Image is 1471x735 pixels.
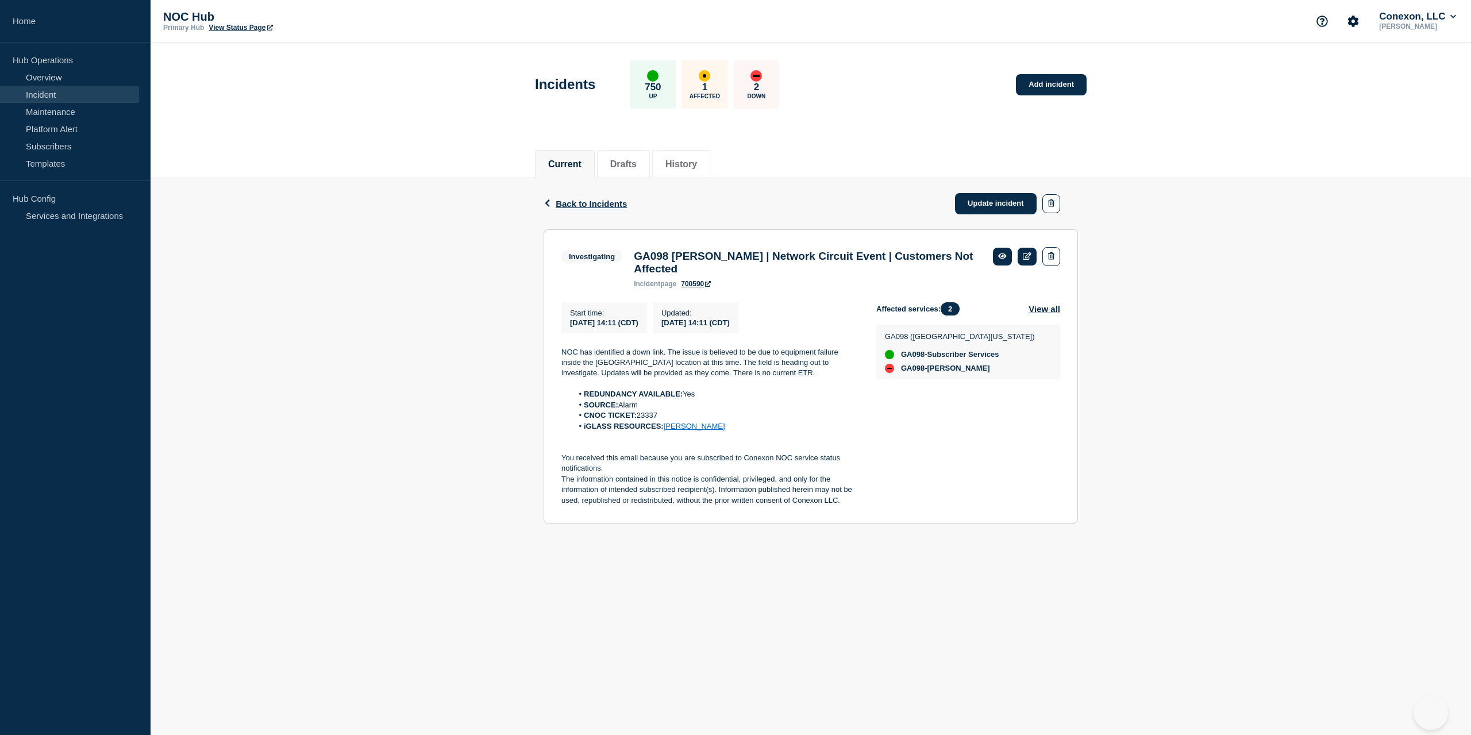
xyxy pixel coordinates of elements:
p: Affected [690,93,720,99]
button: Conexon, LLC [1377,11,1458,22]
strong: SOURCE: [584,401,618,409]
span: incident [634,280,660,288]
a: Add incident [1016,74,1087,95]
p: page [634,280,676,288]
p: NOC Hub [163,10,393,24]
a: View Status Page [209,24,272,32]
button: Current [548,159,582,170]
span: Back to Incidents [556,199,627,209]
p: Start time : [570,309,638,317]
p: 750 [645,82,661,93]
li: Alarm [573,400,858,410]
li: 23337 [573,410,858,421]
strong: iGLASS RESOURCES: [584,422,664,430]
p: Primary Hub [163,24,204,32]
div: down [885,364,894,373]
a: [PERSON_NAME] [664,422,725,430]
span: Affected services: [876,302,965,315]
button: Drafts [610,159,637,170]
button: View all [1029,302,1060,315]
span: [DATE] 14:11 (CDT) [570,318,638,327]
span: 2 [941,302,960,315]
button: Back to Incidents [544,199,627,209]
span: Investigating [561,250,622,263]
div: up [647,70,659,82]
strong: REDUNDANCY AVAILABLE: [584,390,683,398]
p: Updated : [661,309,730,317]
a: Update incident [955,193,1037,214]
p: 2 [754,82,759,93]
p: 1 [702,82,707,93]
h3: GA098 [PERSON_NAME] | Network Circuit Event | Customers Not Affected [634,250,981,275]
p: Up [649,93,657,99]
div: up [885,350,894,359]
p: GA098 ([GEOGRAPHIC_DATA][US_STATE]) [885,332,1035,341]
strong: CNOC TICKET: [584,411,637,420]
div: affected [699,70,710,82]
button: History [665,159,697,170]
li: Yes [573,389,858,399]
p: You received this email because you are subscribed to Conexon NOC service status notifications. [561,453,858,474]
button: Support [1310,9,1334,33]
p: NOC has identified a down link. The issue is believed to be due to equipment failure inside the [... [561,347,858,379]
div: [DATE] 14:11 (CDT) [661,317,730,327]
div: down [750,70,762,82]
button: Account settings [1341,9,1365,33]
span: GA098-[PERSON_NAME] [901,364,990,373]
p: [PERSON_NAME] [1377,22,1458,30]
p: Down [748,93,766,99]
h1: Incidents [535,76,595,93]
span: GA098-Subscriber Services [901,350,999,359]
p: The information contained in this notice is confidential, privileged, and only for the informatio... [561,474,858,506]
iframe: Help Scout Beacon - Open [1414,695,1448,730]
a: 700590 [681,280,711,288]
